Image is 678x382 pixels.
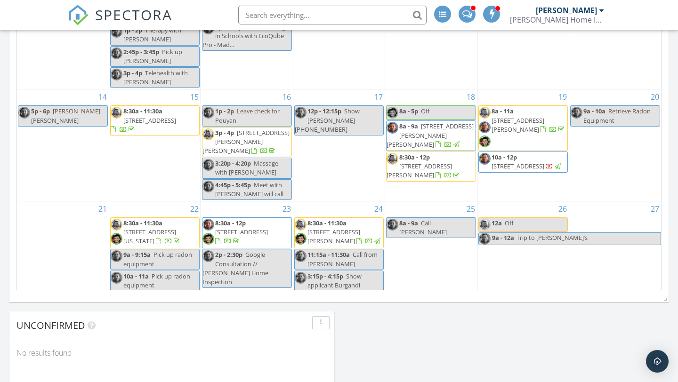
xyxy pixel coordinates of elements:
span: [STREET_ADDRESS][US_STATE] [123,228,176,245]
span: [STREET_ADDRESS] [492,162,544,170]
div: Miller Home Inspection, LLC [510,15,604,24]
img: b2069db4214444e789bfdc8d9e97bc7b.jpeg [387,219,398,231]
div: No results found [9,340,334,366]
span: 1p - 2p [215,107,234,115]
img: b2069db4214444e789bfdc8d9e97bc7b.jpeg [295,107,307,119]
img: b2069db4214444e789bfdc8d9e97bc7b.jpeg [202,159,214,171]
span: Unconfirmed [16,319,85,332]
span: Pick up [PERSON_NAME] [123,48,182,65]
img: b2069db4214444e789bfdc8d9e97bc7b.jpeg [202,107,214,119]
a: Go to September 25, 2025 [465,201,477,216]
span: 12p - 12:15p [307,107,341,115]
span: 2:45p - 3:45p [123,48,159,56]
img: image_61425_at_2.13pm.jpeg [202,233,214,245]
span: 8:30a - 11:30a [123,219,162,227]
a: Go to September 17, 2025 [372,89,385,104]
span: 5p - 6p [31,107,50,115]
td: Go to September 21, 2025 [17,201,109,313]
span: 9a - 10a [583,107,605,115]
a: Go to September 18, 2025 [465,89,477,104]
div: [PERSON_NAME] [536,6,597,15]
span: Off [505,219,514,227]
a: 8a - 11a [STREET_ADDRESS][PERSON_NAME] [478,105,568,151]
img: b2069db4214444e789bfdc8d9e97bc7b.jpeg [479,233,491,245]
a: Go to September 19, 2025 [557,89,569,104]
span: 8a - 9a [399,122,418,130]
span: 3p - 4p [123,69,142,77]
span: 8:30a - 12p [399,153,430,161]
img: b2069db4214444e789bfdc8d9e97bc7b.jpeg [479,121,491,133]
td: Go to September 17, 2025 [293,89,385,201]
span: Pick up radon equipment [123,250,192,268]
span: Radon Testing in Schools with EcoQube Pro - Mad... [202,23,285,49]
span: [STREET_ADDRESS][PERSON_NAME][PERSON_NAME] [387,122,474,148]
span: [STREET_ADDRESS][PERSON_NAME] [492,116,544,134]
a: 3p - 4p [STREET_ADDRESS][PERSON_NAME][PERSON_NAME] [202,127,291,158]
span: 8:30a - 11:30a [123,107,162,115]
span: 10a - 12p [492,153,517,161]
a: Go to September 23, 2025 [281,201,293,216]
td: Go to September 23, 2025 [201,201,293,313]
a: Go to September 27, 2025 [649,201,661,216]
a: Go to September 20, 2025 [649,89,661,104]
a: 8:30a - 12p [STREET_ADDRESS] [215,219,268,245]
td: Go to September 20, 2025 [569,89,661,201]
td: Go to September 15, 2025 [109,89,201,201]
span: 11:15a - 11:30a [307,250,350,259]
span: Show [PERSON_NAME] [PHONE_NUMBER] [295,107,360,133]
a: Go to September 24, 2025 [372,201,385,216]
span: 8:30a - 12p [215,219,246,227]
span: Show applicant Burgandi [307,272,362,289]
span: Meet with [PERSON_NAME] will call [215,181,283,198]
span: 3:15p - 4:15p [307,272,343,280]
td: Go to September 26, 2025 [477,201,569,313]
span: Leave check for Pouyan [215,107,280,124]
span: [STREET_ADDRESS] [123,116,176,125]
span: [STREET_ADDRESS][PERSON_NAME] [387,162,452,179]
span: 4:45p - 5:45p [215,181,251,189]
span: Call [PERSON_NAME] [399,219,447,236]
span: 12a [492,219,502,227]
td: Go to September 18, 2025 [385,89,477,201]
a: 8a - 9a [STREET_ADDRESS][PERSON_NAME][PERSON_NAME] [386,120,476,151]
a: 8:30a - 12p [STREET_ADDRESS][PERSON_NAME] [386,151,476,182]
span: Trip to [PERSON_NAME]’s [517,233,588,242]
span: 2p - 2:30p [215,250,242,259]
a: 8:30a - 11:30a [STREET_ADDRESS][PERSON_NAME] [307,219,382,245]
a: Go to September 16, 2025 [281,89,293,104]
span: SPECTORA [95,5,172,24]
span: Pick up radon equipment [123,272,190,289]
img: screenshot_20231114_203723_facebook.jpg [111,219,122,231]
img: b2069db4214444e789bfdc8d9e97bc7b.jpeg [202,250,214,262]
img: screenshot_20231114_203723_facebook.jpg [479,219,491,231]
img: b2069db4214444e789bfdc8d9e97bc7b.jpeg [202,181,214,192]
img: b2069db4214444e789bfdc8d9e97bc7b.jpeg [295,250,307,262]
a: 8:30a - 12p [STREET_ADDRESS][PERSON_NAME] [387,153,461,179]
a: 10a - 12p [STREET_ADDRESS] [492,153,562,170]
a: 8:30a - 11:30a [STREET_ADDRESS][PERSON_NAME] [294,217,384,248]
td: Go to September 14, 2025 [17,89,109,201]
a: 8:30a - 11:30a [STREET_ADDRESS] [110,105,200,136]
img: The Best Home Inspection Software - Spectora [68,5,89,25]
td: Go to September 25, 2025 [385,201,477,313]
a: 8:30a - 11:30a [STREET_ADDRESS][US_STATE] [110,217,200,248]
img: b2069db4214444e789bfdc8d9e97bc7b.jpeg [202,219,214,231]
span: [STREET_ADDRESS] [215,228,268,236]
a: 8a - 11a [STREET_ADDRESS][PERSON_NAME] [492,107,566,133]
img: image_61425_at_2.13pm.jpeg [479,135,491,147]
img: screenshot_20231114_203723_facebook.jpg [111,107,122,119]
span: 3p - 4p [215,128,234,137]
span: 9a - 9:15a [123,250,151,259]
span: 10a - 11a [123,272,149,280]
a: SPECTORA [68,13,172,32]
a: 10a - 12p [STREET_ADDRESS] [478,151,568,173]
img: b2069db4214444e789bfdc8d9e97bc7b.jpeg [111,250,122,262]
img: b2069db4214444e789bfdc8d9e97bc7b.jpeg [111,272,122,284]
td: Go to September 16, 2025 [201,89,293,201]
span: Retrieve Radon Equipment [583,107,651,124]
span: 8:30a - 11:30a [307,219,347,227]
a: Go to September 26, 2025 [557,201,569,216]
span: 4p - 4:45p [215,23,242,31]
img: screenshot_20231114_203723_facebook.jpg [295,219,307,231]
a: 8a - 9a [STREET_ADDRESS][PERSON_NAME][PERSON_NAME] [387,122,474,148]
